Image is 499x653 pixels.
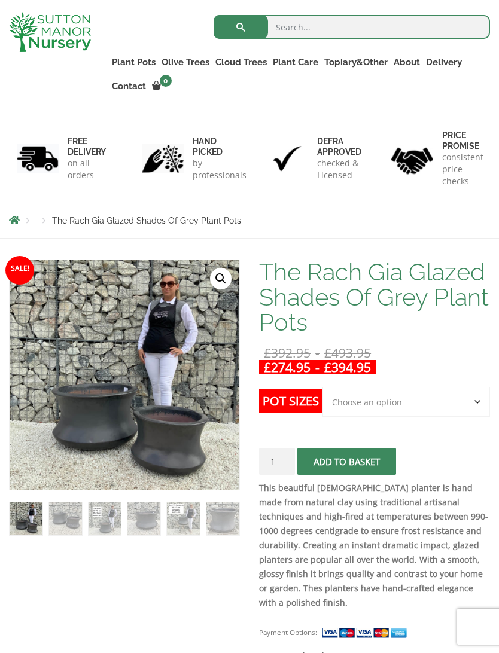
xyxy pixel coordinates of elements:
small: Payment Options: [259,628,317,637]
nav: Breadcrumbs [9,215,490,225]
input: Product quantity [259,448,295,475]
h6: Price promise [442,130,483,151]
a: Cloud Trees [212,54,270,71]
h6: FREE DELIVERY [68,136,108,157]
img: payment supported [321,627,411,639]
label: Pot Sizes [259,389,322,413]
p: checked & Licensed [317,157,361,181]
img: 1.jpg [17,144,59,174]
a: Topiary&Other [321,54,391,71]
img: 4.jpg [391,140,433,176]
strong: This beautiful [DEMOGRAPHIC_DATA] planter is hand made from natural clay using traditional artisa... [259,482,488,608]
bdi: 493.95 [324,344,371,361]
span: £ [324,344,331,361]
span: £ [264,344,271,361]
p: by professionals [193,157,247,181]
img: logo [9,12,91,52]
span: £ [264,359,271,376]
span: £ [324,359,331,376]
img: 3.jpg [266,144,308,174]
a: Contact [109,78,149,94]
bdi: 394.95 [324,359,371,376]
img: The Rach Gia Glazed Shades Of Grey Plant Pots - Image 4 [127,502,160,535]
h6: hand picked [193,136,247,157]
img: The Rach Gia Glazed Shades Of Grey Plant Pots - Image 3 [89,502,121,535]
img: The Rach Gia Glazed Shades Of Grey Plant Pots - Image 2 [49,502,82,535]
p: on all orders [68,157,108,181]
a: Plant Care [270,54,321,71]
p: consistent price checks [442,151,483,187]
span: Sale! [5,256,34,285]
a: About [391,54,423,71]
ins: - [259,360,376,374]
del: - [259,346,376,360]
span: The Rach Gia Glazed Shades Of Grey Plant Pots [52,216,241,225]
span: 0 [160,75,172,87]
img: The Rach Gia Glazed Shades Of Grey Plant Pots - Image 6 [206,502,239,535]
a: Plant Pots [109,54,159,71]
a: 0 [149,78,175,94]
h1: The Rach Gia Glazed Shades Of Grey Plant Pots [259,260,490,335]
a: Delivery [423,54,465,71]
img: The Rach Gia Glazed Shades Of Grey Plant Pots - Image 5 [167,502,200,535]
img: 2.jpg [142,144,184,174]
bdi: 392.95 [264,344,311,361]
a: View full-screen image gallery [210,268,232,289]
input: Search... [214,15,490,39]
button: Add to basket [297,448,396,475]
img: The Rach Gia Glazed Shades Of Grey Plant Pots [10,502,42,535]
h6: Defra approved [317,136,361,157]
bdi: 274.95 [264,359,311,376]
a: Olive Trees [159,54,212,71]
